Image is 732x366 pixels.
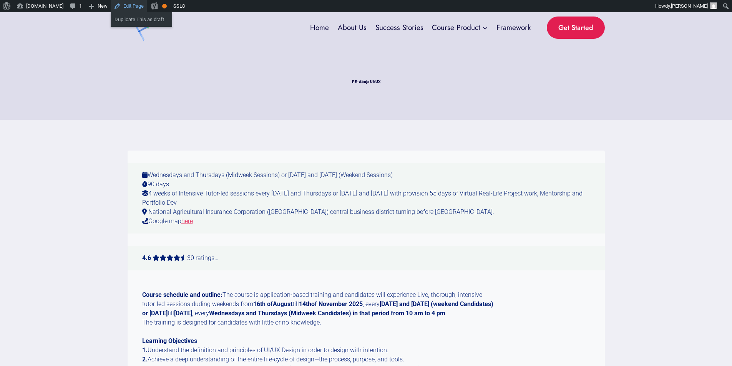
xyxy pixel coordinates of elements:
strong: 4.6 [142,254,151,262]
a: Get Started [547,17,605,39]
strong: of November 202 [299,300,359,308]
img: pqplusms.com [128,12,158,43]
div: OK [162,4,167,8]
strong: 1. [142,346,148,354]
a: here [181,217,193,225]
strong: [DATE] [174,310,192,317]
button: Child menu of Course Product [428,17,492,38]
a: Success Stories [371,17,428,38]
strong: August [253,300,292,308]
strong: 5 [299,300,363,308]
strong: Course schedule and outline: [142,291,222,298]
a: Framework [492,17,535,38]
strong: 14th [299,300,311,308]
strong: 16th of [253,300,273,308]
strong: Learning Objectives [142,337,197,344]
a: About Us [333,17,371,38]
span: [PERSON_NAME] [671,3,708,9]
p: Wednesdays and Thursdays (Midweek Sessions) or [DATE] and [DATE] (Weekend Sessions) 90 days 4 wee... [128,163,605,234]
h1: PE-Abuja UI/UX [352,79,380,84]
p: 30 ratings… [128,246,605,270]
nav: Primary Navigation [306,17,535,38]
strong: Wednesdays and Thursdays (Midweek Candidates) in that period from 10 am to 4 pm [209,310,445,317]
strong: 2. [142,356,148,363]
a: Duplicate This as draft [111,15,172,25]
a: Home [306,17,334,38]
